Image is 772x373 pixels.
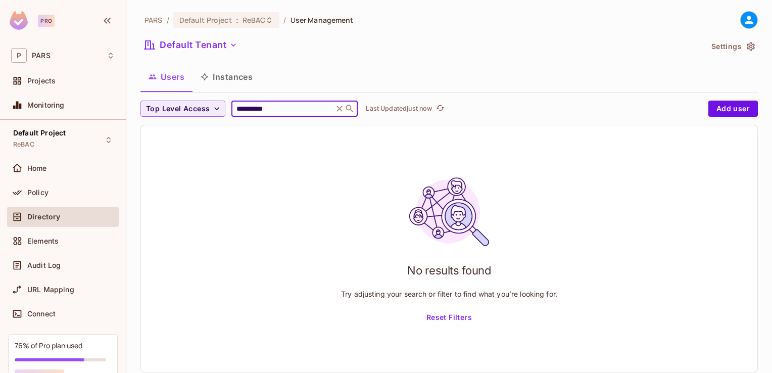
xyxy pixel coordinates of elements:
[707,38,758,55] button: Settings
[235,16,239,24] span: :
[146,103,210,115] span: Top Level Access
[366,105,432,113] p: Last Updated just now
[144,15,163,25] span: the active workspace
[407,263,491,278] h1: No results found
[27,164,47,172] span: Home
[167,15,169,25] li: /
[140,64,192,89] button: Users
[140,101,225,117] button: Top Level Access
[179,15,232,25] span: Default Project
[291,15,354,25] span: User Management
[15,341,82,350] div: 76% of Pro plan used
[13,141,34,149] span: ReBAC
[13,129,66,137] span: Default Project
[422,310,476,326] button: Reset Filters
[27,310,56,318] span: Connect
[27,77,56,85] span: Projects
[432,103,446,115] span: Click to refresh data
[27,189,49,197] span: Policy
[283,15,286,25] li: /
[10,11,28,30] img: SReyMgAAAABJRU5ErkJggg==
[11,48,27,63] span: P
[341,289,557,299] p: Try adjusting your search or filter to find what you’re looking for.
[38,15,55,27] div: Pro
[27,213,60,221] span: Directory
[27,237,59,245] span: Elements
[27,261,61,269] span: Audit Log
[27,286,74,294] span: URL Mapping
[192,64,261,89] button: Instances
[32,52,51,60] span: Workspace: PARS
[708,101,758,117] button: Add user
[434,103,446,115] button: refresh
[436,104,445,114] span: refresh
[243,15,266,25] span: ReBAC
[140,37,242,53] button: Default Tenant
[27,101,65,109] span: Monitoring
